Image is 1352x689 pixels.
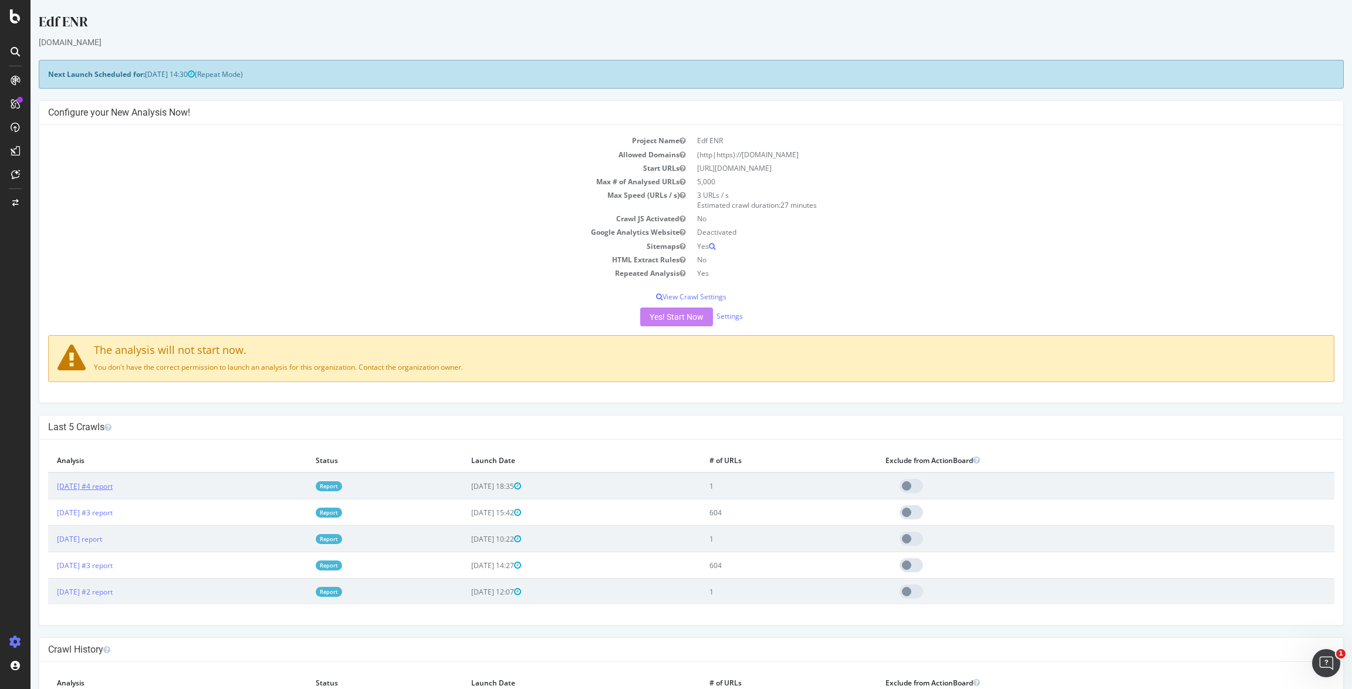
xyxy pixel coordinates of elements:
span: [DATE] 15:42 [441,508,491,518]
span: [DATE] 14:30 [114,69,164,79]
td: Allowed Domains [18,148,661,161]
a: [DATE] #3 report [26,560,82,570]
a: Report [285,534,312,544]
td: No [661,212,1304,225]
h4: Configure your New Analysis Now! [18,107,1304,119]
a: [DATE] #4 report [26,481,82,491]
span: 27 minutes [750,200,786,210]
a: [DATE] report [26,534,72,544]
td: 1 [670,579,846,605]
span: [DATE] 14:27 [441,560,491,570]
td: Yes [661,266,1304,280]
h4: The analysis will not start now. [27,344,1294,356]
td: Project Name [18,134,661,147]
td: No [661,253,1304,266]
td: Google Analytics Website [18,225,661,239]
a: Settings [686,311,712,321]
h4: Crawl History [18,644,1304,656]
td: [URL][DOMAIN_NAME] [661,161,1304,175]
th: Analysis [18,448,276,472]
a: Report [285,508,312,518]
th: Launch Date [432,448,670,472]
td: 5,000 [661,175,1304,188]
span: [DATE] 18:35 [441,481,491,491]
td: (http|https)://[DOMAIN_NAME] [661,148,1304,161]
td: Crawl JS Activated [18,212,661,225]
div: Edf ENR [8,12,1313,36]
th: # of URLs [670,448,846,472]
td: HTML Extract Rules [18,253,661,266]
td: 1 [670,472,846,499]
a: Report [285,560,312,570]
td: Max # of Analysed URLs [18,175,661,188]
td: Start URLs [18,161,661,175]
p: You don't have the correct permission to launch an analysis for this organization. Contact the or... [27,362,1294,372]
td: 1 [670,526,846,552]
a: Report [285,587,312,597]
td: Deactivated [661,225,1304,239]
td: Edf ENR [661,134,1304,147]
td: 604 [670,499,846,526]
td: Max Speed (URLs / s) [18,188,661,212]
th: Status [276,448,432,472]
h4: Last 5 Crawls [18,421,1304,433]
td: Sitemaps [18,239,661,253]
a: Report [285,481,312,491]
td: Yes [661,239,1304,253]
p: View Crawl Settings [18,292,1304,302]
div: (Repeat Mode) [8,60,1313,89]
td: Repeated Analysis [18,266,661,280]
td: 604 [670,552,846,579]
span: 1 [1336,649,1346,658]
td: 3 URLs / s Estimated crawl duration: [661,188,1304,212]
span: [DATE] 10:22 [441,534,491,544]
strong: Next Launch Scheduled for: [18,69,114,79]
a: [DATE] #3 report [26,508,82,518]
iframe: Intercom live chat [1312,649,1340,677]
a: [DATE] #2 report [26,587,82,597]
div: [DOMAIN_NAME] [8,36,1313,48]
th: Exclude from ActionBoard [846,448,1242,472]
span: [DATE] 12:07 [441,587,491,597]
